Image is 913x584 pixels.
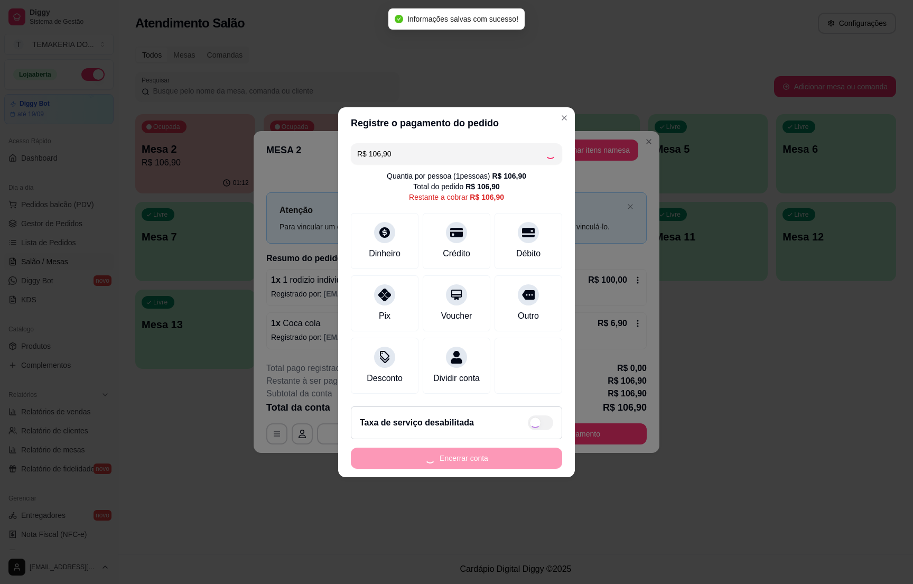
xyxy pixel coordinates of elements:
[470,192,504,202] div: R$ 106,90
[338,107,575,139] header: Registre o pagamento do pedido
[387,171,526,181] div: Quantia por pessoa ( 1 pessoas)
[465,181,500,192] div: R$ 106,90
[413,181,500,192] div: Total do pedido
[545,149,556,159] div: Loading
[441,310,472,322] div: Voucher
[433,372,480,385] div: Dividir conta
[518,310,539,322] div: Outro
[407,15,518,23] span: Informações salvas com sucesso!
[395,15,403,23] span: check-circle
[443,247,470,260] div: Crédito
[369,247,400,260] div: Dinheiro
[516,247,541,260] div: Débito
[360,416,474,429] h2: Taxa de serviço desabilitada
[379,310,390,322] div: Pix
[409,192,504,202] div: Restante a cobrar
[492,171,526,181] div: R$ 106,90
[367,372,403,385] div: Desconto
[357,143,545,164] input: Ex.: hambúrguer de cordeiro
[556,109,573,126] button: Close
